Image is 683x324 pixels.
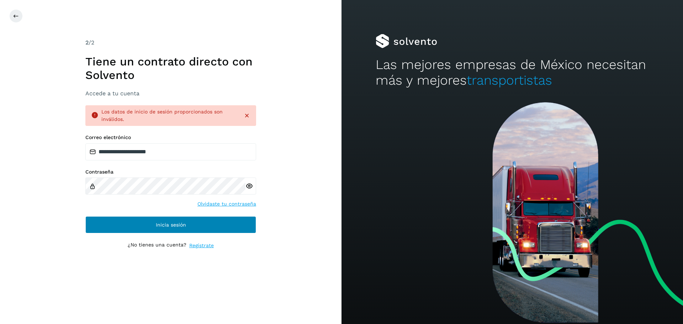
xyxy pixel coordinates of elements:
div: Los datos de inicio de sesión proporcionados son inválidos. [101,108,238,123]
label: Contraseña [85,169,256,175]
div: /2 [85,38,256,47]
span: 2 [85,39,89,46]
a: Regístrate [189,242,214,249]
label: Correo electrónico [85,134,256,140]
a: Olvidaste tu contraseña [197,200,256,208]
span: Inicia sesión [156,222,186,227]
h3: Accede a tu cuenta [85,90,256,97]
iframe: reCAPTCHA [117,258,225,286]
p: ¿No tienes una cuenta? [128,242,186,249]
h2: Las mejores empresas de México necesitan más y mejores [376,57,649,89]
button: Inicia sesión [85,216,256,233]
h1: Tiene un contrato directo con Solvento [85,55,256,82]
span: transportistas [467,73,552,88]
